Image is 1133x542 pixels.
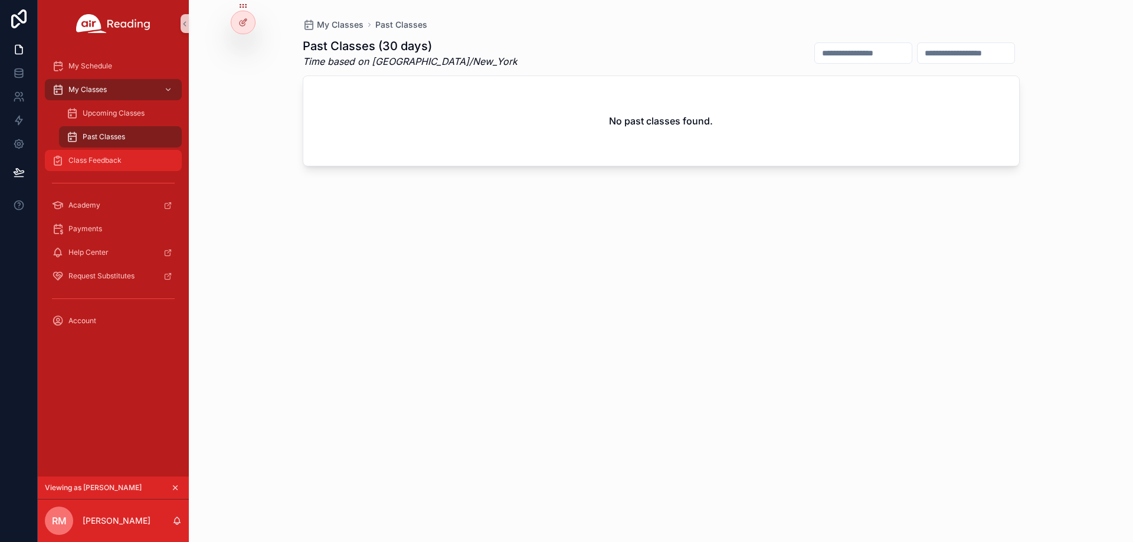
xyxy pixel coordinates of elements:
[38,47,189,347] div: scrollable content
[303,38,518,54] h1: Past Classes (30 days)
[45,150,182,171] a: Class Feedback
[68,271,135,281] span: Request Substitutes
[83,515,150,527] p: [PERSON_NAME]
[317,19,364,31] span: My Classes
[375,19,427,31] a: Past Classes
[68,224,102,234] span: Payments
[68,248,109,257] span: Help Center
[45,265,182,287] a: Request Substitutes
[83,132,125,142] span: Past Classes
[76,14,150,33] img: App logo
[68,61,112,71] span: My Schedule
[303,19,364,31] a: My Classes
[303,54,518,68] em: Time based on [GEOGRAPHIC_DATA]/New_York
[609,114,713,128] h2: No past classes found.
[68,201,100,210] span: Academy
[45,310,182,331] a: Account
[45,195,182,216] a: Academy
[59,126,182,147] a: Past Classes
[68,85,107,94] span: My Classes
[59,103,182,124] a: Upcoming Classes
[45,483,142,492] span: Viewing as [PERSON_NAME]
[52,514,67,528] span: RM
[45,218,182,239] a: Payments
[83,109,145,118] span: Upcoming Classes
[68,316,96,326] span: Account
[45,55,182,77] a: My Schedule
[68,156,122,165] span: Class Feedback
[45,79,182,100] a: My Classes
[45,242,182,263] a: Help Center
